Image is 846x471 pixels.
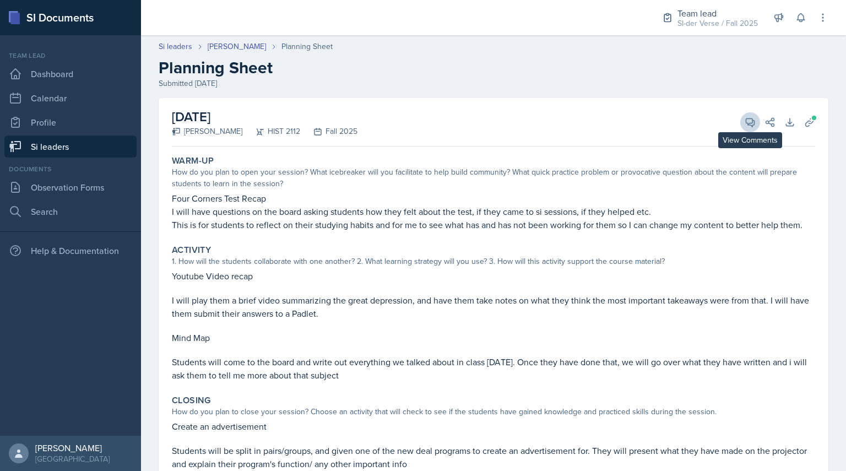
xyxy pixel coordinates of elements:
[172,245,211,256] label: Activity
[740,112,760,132] button: View Comments
[159,58,828,78] h2: Planning Sheet
[172,256,815,267] div: 1. How will the students collaborate with one another? 2. What learning strategy will you use? 3....
[172,107,357,127] h2: [DATE]
[172,205,815,218] p: I will have questions on the board asking students how they felt about the test, if they came to ...
[172,218,815,231] p: This is for students to reflect on their studying habits and for me to see what has and has not b...
[172,395,211,406] label: Closing
[35,442,110,453] div: [PERSON_NAME]
[4,51,137,61] div: Team lead
[172,331,815,344] p: Mind Map
[35,453,110,464] div: [GEOGRAPHIC_DATA]
[159,41,192,52] a: Si leaders
[172,420,815,433] p: Create an advertisement
[208,41,266,52] a: [PERSON_NAME]
[4,111,137,133] a: Profile
[4,201,137,223] a: Search
[677,18,758,29] div: SI-der Verse / Fall 2025
[172,155,214,166] label: Warm-Up
[159,78,828,89] div: Submitted [DATE]
[4,136,137,158] a: Si leaders
[4,63,137,85] a: Dashboard
[242,126,300,137] div: HIST 2112
[4,87,137,109] a: Calendar
[4,176,137,198] a: Observation Forms
[300,126,357,137] div: Fall 2025
[172,192,815,205] p: Four Corners Test Recap
[172,126,242,137] div: [PERSON_NAME]
[172,294,815,320] p: I will play them a brief video summarizing the great depression, and have them take notes on what...
[4,164,137,174] div: Documents
[172,444,815,470] p: Students will be split in pairs/groups, and given one of the new deal programs to create an adver...
[172,269,815,283] p: Youtube Video recap
[281,41,333,52] div: Planning Sheet
[677,7,758,20] div: Team lead
[172,406,815,418] div: How do you plan to close your session? Choose an activity that will check to see if the students ...
[172,355,815,382] p: Students will come to the board and write out everything we talked about in class [DATE]. Once th...
[172,166,815,190] div: How do you plan to open your session? What icebreaker will you facilitate to help build community...
[4,240,137,262] div: Help & Documentation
